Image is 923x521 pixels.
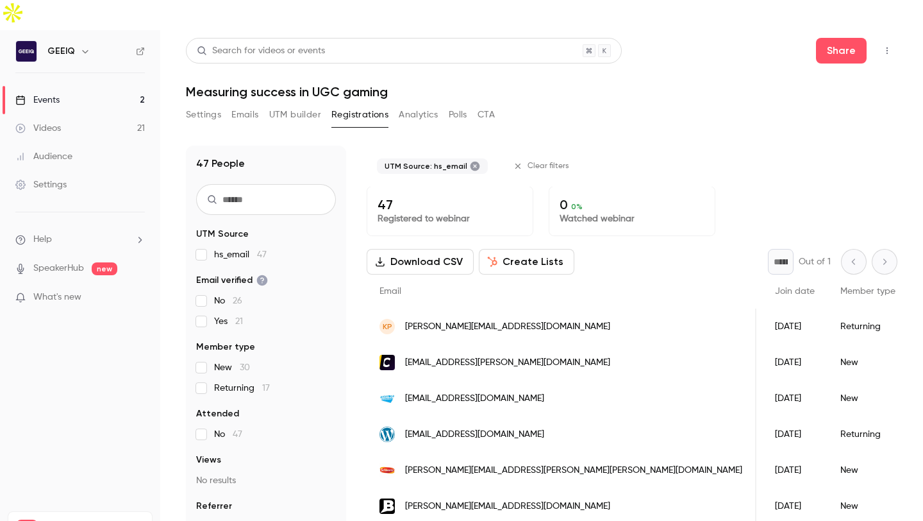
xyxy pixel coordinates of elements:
[196,474,336,487] p: No results
[379,391,395,406] img: animocabrands.com
[16,41,37,62] img: GEEIQ
[508,156,577,176] button: Clear filters
[560,212,704,225] p: Watched webinar
[379,355,395,370] img: wearecollider.com
[233,296,242,305] span: 26
[33,291,81,304] span: What's new
[571,202,583,211] span: 0 %
[762,452,827,488] div: [DATE]
[827,380,908,416] div: New
[196,500,232,513] span: Referrer
[257,250,267,259] span: 47
[827,309,908,345] div: Returning
[15,178,67,191] div: Settings
[15,122,61,135] div: Videos
[33,262,84,275] a: SpeakerHub
[399,105,438,125] button: Analytics
[196,454,221,466] span: Views
[385,161,467,171] span: UTM Source: hs_email
[827,416,908,452] div: Returning
[214,248,267,261] span: hs_email
[762,380,827,416] div: [DATE]
[478,105,495,125] button: CTA
[33,233,52,246] span: Help
[762,309,827,345] div: [DATE]
[186,84,897,99] h1: Measuring success in UGC gaming
[405,320,610,334] span: [PERSON_NAME][EMAIL_ADDRESS][DOMAIN_NAME]
[383,321,392,332] span: KP
[214,382,270,395] span: Returning
[762,345,827,380] div: [DATE]
[379,287,401,296] span: Email
[405,500,610,513] span: [PERSON_NAME][EMAIL_ADDRESS][DOMAIN_NAME]
[762,416,827,452] div: [DATE]
[214,295,242,307] span: No
[449,105,467,125] button: Polls
[378,197,522,212] p: 47
[240,363,250,372] span: 30
[367,249,474,275] button: Download CSV
[405,356,610,370] span: [EMAIL_ADDRESS][PERSON_NAME][DOMAIN_NAME]
[15,94,60,107] div: Events
[196,156,245,171] h1: 47 People
[528,161,569,171] span: Clear filters
[405,428,544,441] span: [EMAIL_ADDRESS][DOMAIN_NAME]
[231,105,258,125] button: Emails
[196,341,255,354] span: Member type
[92,262,117,275] span: new
[196,274,268,287] span: Email verified
[827,452,908,488] div: New
[479,249,574,275] button: Create Lists
[405,464,742,477] span: [PERSON_NAME][EMAIL_ADDRESS][PERSON_NAME][PERSON_NAME][DOMAIN_NAME]
[470,161,480,171] button: Remove "hs_email" from selected "UTM Source" filter
[214,361,250,374] span: New
[15,150,72,163] div: Audience
[269,105,321,125] button: UTM builder
[196,228,249,241] span: UTM Source
[331,105,388,125] button: Registrations
[196,407,239,420] span: Attended
[378,212,522,225] p: Registered to webinar
[235,317,243,326] span: 21
[214,315,243,328] span: Yes
[379,499,395,514] img: bridder.com
[840,287,895,296] span: Member type
[379,463,395,478] img: mccormick.co.uk
[262,384,270,393] span: 17
[560,197,704,212] p: 0
[405,392,544,406] span: [EMAIL_ADDRESS][DOMAIN_NAME]
[816,38,867,64] button: Share
[15,233,145,246] li: help-dropdown-opener
[827,345,908,380] div: New
[775,287,815,296] span: Join date
[379,427,395,442] img: atomx.ae
[47,45,75,58] h6: GEEIQ
[233,430,242,439] span: 47
[214,428,242,441] span: No
[186,105,221,125] button: Settings
[197,44,325,58] div: Search for videos or events
[799,255,831,268] p: Out of 1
